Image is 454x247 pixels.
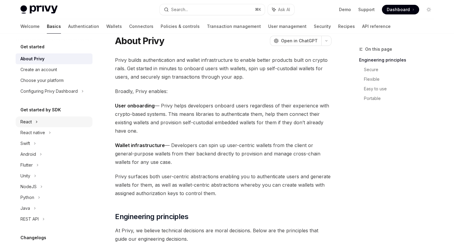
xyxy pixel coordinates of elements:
[281,38,318,44] span: Open in ChatGPT
[47,19,61,34] a: Basics
[268,19,307,34] a: User management
[278,7,290,13] span: Ask AI
[364,94,438,103] a: Portable
[129,19,153,34] a: Connectors
[171,6,188,13] div: Search...
[338,19,355,34] a: Recipes
[20,5,58,14] img: light logo
[115,172,331,197] span: Privy surfaces both user-centric abstractions enabling you to authenticate users and generate wal...
[20,88,78,95] div: Configuring Privy Dashboard
[387,7,410,13] span: Dashboard
[115,87,331,95] span: Broadly, Privy enables:
[255,7,261,12] span: ⌘ K
[20,77,64,84] div: Choose your platform
[115,141,331,166] span: — Developers can spin up user-centric wallets from the client or general-purpose wallets from the...
[115,103,155,109] strong: User onboarding
[20,55,44,62] div: About Privy
[20,106,61,113] h5: Get started by SDK
[115,35,164,46] h1: About Privy
[68,19,99,34] a: Authentication
[16,75,92,86] a: Choose your platform
[20,172,30,179] div: Unity
[314,19,331,34] a: Security
[106,19,122,34] a: Wallets
[161,19,200,34] a: Policies & controls
[20,151,36,158] div: Android
[16,53,92,64] a: About Privy
[339,7,351,13] a: Demo
[382,5,419,14] a: Dashboard
[424,5,434,14] button: Toggle dark mode
[115,142,165,148] strong: Wallet infrastructure
[16,64,92,75] a: Create an account
[364,74,438,84] a: Flexible
[268,4,294,15] button: Ask AI
[20,215,39,223] div: REST API
[20,118,32,125] div: React
[20,43,44,50] h5: Get started
[20,161,33,169] div: Flutter
[359,55,438,65] a: Engineering principles
[207,19,261,34] a: Transaction management
[20,234,46,241] h5: Changelogs
[20,205,30,212] div: Java
[115,226,331,243] span: At Privy, we believe technical decisions are moral decisions. Below are the principles that guide...
[20,183,37,190] div: NodeJS
[160,4,265,15] button: Search...⌘K
[20,140,30,147] div: Swift
[20,129,45,136] div: React native
[364,65,438,74] a: Secure
[365,46,392,53] span: On this page
[362,19,391,34] a: API reference
[20,66,57,73] div: Create an account
[270,36,321,46] button: Open in ChatGPT
[115,101,331,135] span: — Privy helps developers onboard users regardless of their experience with crypto-based systems. ...
[115,56,331,81] span: Privy builds authentication and wallet infrastructure to enable better products built on crypto r...
[364,84,438,94] a: Easy to use
[115,212,188,221] span: Engineering principles
[20,19,40,34] a: Welcome
[358,7,375,13] a: Support
[20,194,34,201] div: Python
